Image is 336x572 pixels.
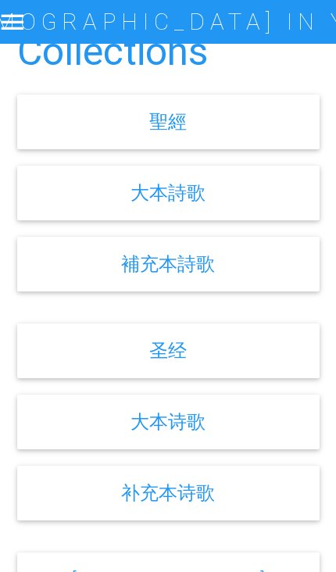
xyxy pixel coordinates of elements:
a: 补充本诗歌 [121,481,215,504]
a: 大本詩歌 [130,181,206,204]
a: 大本诗歌 [130,410,206,433]
a: 圣经 [149,339,187,362]
iframe: Chat [270,502,324,560]
a: 聖經 [149,110,187,133]
a: 補充本詩歌 [121,252,215,275]
h2: Collections [17,30,320,73]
